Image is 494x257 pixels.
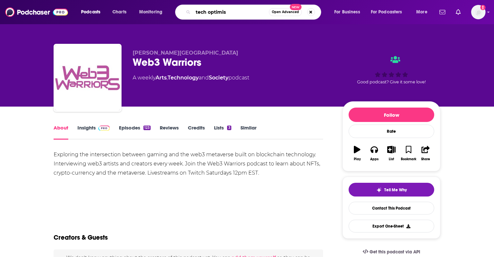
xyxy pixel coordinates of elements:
div: Exploring the intersection between gaming and the web3 metaverse built on blockchain technology. ... [54,150,323,178]
img: tell me why sparkle [376,187,382,193]
a: About [54,125,68,140]
button: Show profile menu [471,5,486,19]
div: A weekly podcast [133,74,249,82]
button: open menu [76,7,109,17]
a: Charts [108,7,130,17]
span: New [290,4,302,10]
a: Reviews [160,125,179,140]
div: Bookmark [401,157,416,161]
button: Play [349,142,366,165]
button: Apps [366,142,383,165]
img: Podchaser - Follow, Share and Rate Podcasts [5,6,68,18]
button: tell me why sparkleTell Me Why [349,183,434,197]
button: open menu [412,7,436,17]
svg: Add a profile image [480,5,486,10]
a: Lists3 [214,125,231,140]
span: Charts [112,8,126,17]
a: Show notifications dropdown [437,7,448,18]
img: Web3 Warriors [55,45,120,111]
span: Get this podcast via API [370,249,420,255]
button: open menu [330,7,368,17]
span: Podcasts [81,8,100,17]
a: Contact This Podcast [349,202,434,214]
a: Arts [156,75,167,81]
a: Show notifications dropdown [453,7,463,18]
div: List [389,157,394,161]
input: Search podcasts, credits, & more... [193,7,269,17]
span: Monitoring [139,8,162,17]
div: Search podcasts, credits, & more... [181,5,327,20]
span: and [199,75,209,81]
span: Open Advanced [272,10,299,14]
a: Technology [168,75,199,81]
a: Similar [240,125,256,140]
img: Podchaser Pro [98,126,110,131]
span: More [416,8,427,17]
span: For Podcasters [371,8,402,17]
div: 3 [227,126,231,130]
button: List [383,142,400,165]
a: Episodes123 [119,125,151,140]
div: 123 [143,126,151,130]
button: Bookmark [400,142,417,165]
button: open menu [135,7,171,17]
a: Credits [188,125,205,140]
div: Good podcast? Give it some love! [342,50,440,90]
button: Export One-Sheet [349,220,434,232]
span: , [167,75,168,81]
button: Share [417,142,434,165]
img: User Profile [471,5,486,19]
a: InsightsPodchaser Pro [77,125,110,140]
span: [PERSON_NAME][GEOGRAPHIC_DATA] [133,50,238,56]
button: Follow [349,108,434,122]
div: Share [421,157,430,161]
button: open menu [367,7,412,17]
div: Rate [349,125,434,138]
span: Tell Me Why [384,187,407,193]
a: Society [209,75,228,81]
span: Good podcast? Give it some love! [357,79,426,84]
span: For Business [334,8,360,17]
h2: Creators & Guests [54,233,108,242]
div: Play [354,157,361,161]
span: Logged in as melrosepr [471,5,486,19]
div: Apps [370,157,379,161]
button: Open AdvancedNew [269,8,302,16]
